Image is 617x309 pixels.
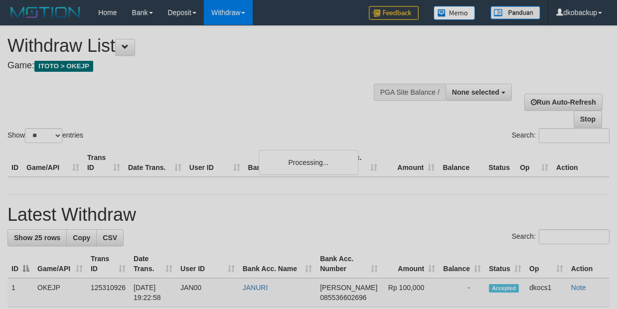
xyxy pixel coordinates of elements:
[324,149,381,177] th: Bank Acc. Number
[83,149,124,177] th: Trans ID
[33,278,87,307] td: OKEJP
[489,284,519,293] span: Accepted
[512,128,610,143] label: Search:
[452,88,499,96] span: None selected
[7,278,33,307] td: 1
[124,149,185,177] th: Date Trans.
[539,128,610,143] input: Search:
[7,149,22,177] th: ID
[7,5,83,20] img: MOTION_logo.png
[7,36,401,56] h1: Withdraw List
[484,149,516,177] th: Status
[33,250,87,278] th: Game/API: activate to sort column ascending
[439,250,485,278] th: Balance: activate to sort column ascending
[539,229,610,244] input: Search:
[439,149,484,177] th: Balance
[7,229,67,246] a: Show 25 rows
[316,250,382,278] th: Bank Acc. Number: activate to sort column ascending
[259,150,358,175] div: Processing...
[439,278,485,307] td: -
[25,128,62,143] select: Showentries
[525,250,567,278] th: Op: activate to sort column ascending
[103,234,117,242] span: CSV
[369,6,419,20] img: Feedback.jpg
[14,234,60,242] span: Show 25 rows
[7,61,401,71] h4: Game:
[382,278,439,307] td: Rp 100,000
[66,229,97,246] a: Copy
[320,294,366,302] span: Copy 085536602696 to clipboard
[239,250,316,278] th: Bank Acc. Name: activate to sort column ascending
[571,284,586,292] a: Note
[130,278,176,307] td: [DATE] 19:22:58
[73,234,90,242] span: Copy
[567,250,610,278] th: Action
[320,284,377,292] span: [PERSON_NAME]
[485,250,525,278] th: Status: activate to sort column ascending
[87,278,130,307] td: 125310926
[87,250,130,278] th: Trans ID: activate to sort column ascending
[7,250,33,278] th: ID: activate to sort column descending
[7,128,83,143] label: Show entries
[244,149,324,177] th: Bank Acc. Name
[7,205,610,225] h1: Latest Withdraw
[524,94,603,111] a: Run Auto-Refresh
[525,278,567,307] td: dkocs1
[130,250,176,278] th: Date Trans.: activate to sort column ascending
[446,84,512,101] button: None selected
[574,111,602,128] a: Stop
[185,149,244,177] th: User ID
[96,229,124,246] a: CSV
[176,278,239,307] td: JAN00
[512,229,610,244] label: Search:
[516,149,552,177] th: Op
[34,61,93,72] span: ITOTO > OKEJP
[434,6,475,20] img: Button%20Memo.svg
[490,6,540,19] img: panduan.png
[381,149,439,177] th: Amount
[374,84,446,101] div: PGA Site Balance /
[243,284,268,292] a: JANURI
[552,149,610,177] th: Action
[176,250,239,278] th: User ID: activate to sort column ascending
[382,250,439,278] th: Amount: activate to sort column ascending
[22,149,83,177] th: Game/API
